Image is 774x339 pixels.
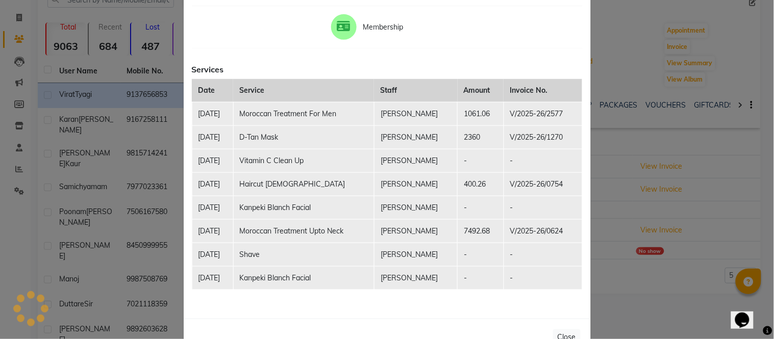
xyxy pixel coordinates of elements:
td: [DATE] [192,125,233,149]
td: [PERSON_NAME] [374,266,457,290]
td: [DATE] [192,196,233,219]
td: V/2025-26/0624 [504,219,582,243]
td: [PERSON_NAME] [374,219,457,243]
td: - [458,149,504,172]
td: - [504,149,582,172]
th: Date [192,79,233,102]
td: V/2025-26/0754 [504,172,582,196]
td: [PERSON_NAME] [374,149,457,172]
td: [DATE] [192,102,233,125]
td: Kanpeki Blanch Facial [233,266,374,290]
td: - [458,266,504,290]
td: 400.26 [458,172,504,196]
td: 1061.06 [458,102,504,125]
td: D-Tan Mask [233,125,374,149]
td: [DATE] [192,243,233,266]
td: Moroccan Treatment For Men [233,102,374,125]
td: Kanpeki Blanch Facial [233,196,374,219]
td: [PERSON_NAME] [374,102,457,125]
td: V/2025-26/2577 [504,102,582,125]
td: [DATE] [192,172,233,196]
td: - [504,243,582,266]
td: - [504,196,582,219]
td: V/2025-26/1270 [504,125,582,149]
td: Shave [233,243,374,266]
td: Vitamin C Clean Up [233,149,374,172]
td: [PERSON_NAME] [374,243,457,266]
td: [PERSON_NAME] [374,196,457,219]
th: Service [233,79,374,102]
td: [PERSON_NAME] [374,125,457,149]
td: Haircut [DEMOGRAPHIC_DATA] [233,172,374,196]
td: Moroccan Treatment Upto Neck [233,219,374,243]
td: [DATE] [192,266,233,290]
span: Membership [363,22,443,33]
td: - [458,196,504,219]
th: Amount [458,79,504,102]
td: - [458,243,504,266]
td: 2360 [458,125,504,149]
td: - [504,266,582,290]
td: [PERSON_NAME] [374,172,457,196]
td: [DATE] [192,219,233,243]
th: Invoice No. [504,79,582,102]
td: [DATE] [192,149,233,172]
iframe: chat widget [731,298,764,329]
td: 7492.68 [458,219,504,243]
h6: Services [192,65,583,74]
th: Staff [374,79,457,102]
